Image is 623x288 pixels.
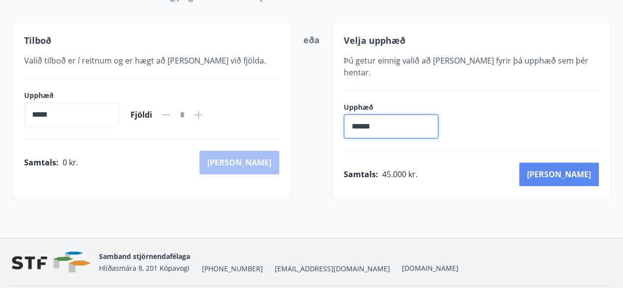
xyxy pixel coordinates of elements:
[344,102,448,112] label: Upphæð
[99,263,190,273] span: Hlíðasmára 8, 201 Kópavogi
[63,157,78,168] span: 0 kr.
[303,34,320,46] span: eða
[24,34,51,46] span: Tilboð
[519,162,599,186] button: [PERSON_NAME]
[382,169,418,180] span: 45.000 kr.
[275,264,390,274] span: [EMAIL_ADDRESS][DOMAIN_NAME]
[24,55,266,66] span: Valið tilboð er í reitnum og er hægt að [PERSON_NAME] við fjölda.
[344,34,405,46] span: Velja upphæð
[99,252,190,261] span: Samband stjórnendafélaga
[24,91,119,100] label: Upphæð
[24,157,59,168] span: Samtals :
[344,169,378,180] span: Samtals :
[202,264,263,274] span: [PHONE_NUMBER]
[12,252,91,273] img: vjCaq2fThgY3EUYqSgpjEiBg6WP39ov69hlhuPVN.png
[344,55,589,78] span: Þú getur einnig valið að [PERSON_NAME] fyrir þá upphæð sem þér hentar.
[402,263,459,273] a: [DOMAIN_NAME]
[131,109,152,120] span: Fjöldi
